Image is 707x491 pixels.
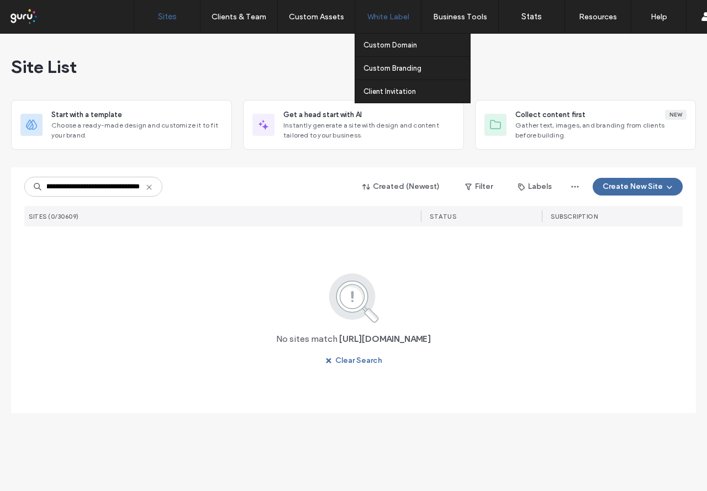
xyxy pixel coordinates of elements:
button: Created (Newest) [353,178,450,196]
img: search.svg [314,271,394,324]
label: Custom Domain [363,41,417,49]
button: Filter [454,178,504,196]
span: Choose a ready-made design and customize it to fit your brand. [51,120,223,140]
span: Instantly generate a site with design and content tailored to your business. [283,120,455,140]
span: SUBSCRIPTION [551,213,598,220]
div: New [665,110,687,120]
label: Clients & Team [212,12,266,22]
label: Resources [579,12,617,22]
a: Custom Domain [363,34,470,56]
button: Clear Search [315,352,392,369]
span: Collect content first [515,109,585,120]
span: [URL][DOMAIN_NAME] [339,333,431,345]
div: Get a head start with AIInstantly generate a site with design and content tailored to your business. [243,100,464,150]
label: Sites [158,12,177,22]
label: Custom Branding [363,64,421,72]
span: Ayuda [24,8,54,18]
button: Labels [508,178,562,196]
a: Custom Branding [363,57,470,80]
label: White Label [367,12,409,22]
label: Business Tools [433,12,487,22]
span: Get a head start with AI [283,109,362,120]
span: SITES (0/30609) [29,213,79,220]
label: Client Invitation [363,87,416,96]
div: Start with a templateChoose a ready-made design and customize it to fit your brand. [11,100,232,150]
label: Help [651,12,667,22]
button: Create New Site [593,178,683,196]
a: Client Invitation [363,80,470,103]
label: Stats [521,12,542,22]
span: No sites match [276,333,337,345]
span: Site List [11,56,77,78]
span: Gather text, images, and branding from clients before building. [515,120,687,140]
div: Collect content firstNewGather text, images, and branding from clients before building. [475,100,696,150]
span: Start with a template [51,109,122,120]
span: STATUS [430,213,456,220]
label: Custom Assets [289,12,344,22]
